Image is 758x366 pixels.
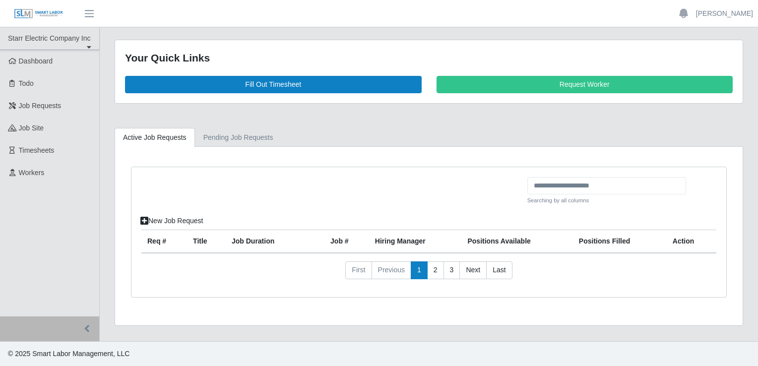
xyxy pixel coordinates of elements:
img: SLM Logo [14,8,63,19]
a: Last [486,261,512,279]
nav: pagination [141,261,716,287]
a: Pending Job Requests [195,128,282,147]
div: Your Quick Links [125,50,733,66]
a: 3 [443,261,460,279]
a: Active Job Requests [115,128,195,147]
th: Job Duration [226,230,307,253]
th: Positions Available [461,230,572,253]
a: 1 [411,261,428,279]
th: Req # [141,230,187,253]
a: Next [459,261,487,279]
th: Action [667,230,716,253]
span: © 2025 Smart Labor Management, LLC [8,350,129,358]
a: Request Worker [437,76,733,93]
th: Positions Filled [573,230,667,253]
span: Job Requests [19,102,62,110]
a: [PERSON_NAME] [696,8,753,19]
a: Fill Out Timesheet [125,76,422,93]
th: Title [187,230,226,253]
th: Job # [324,230,369,253]
span: Workers [19,169,45,177]
span: job site [19,124,44,132]
span: Timesheets [19,146,55,154]
a: New Job Request [134,212,210,230]
th: Hiring Manager [369,230,462,253]
a: 2 [427,261,444,279]
span: Dashboard [19,57,53,65]
small: Searching by all columns [527,196,686,205]
span: Todo [19,79,34,87]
